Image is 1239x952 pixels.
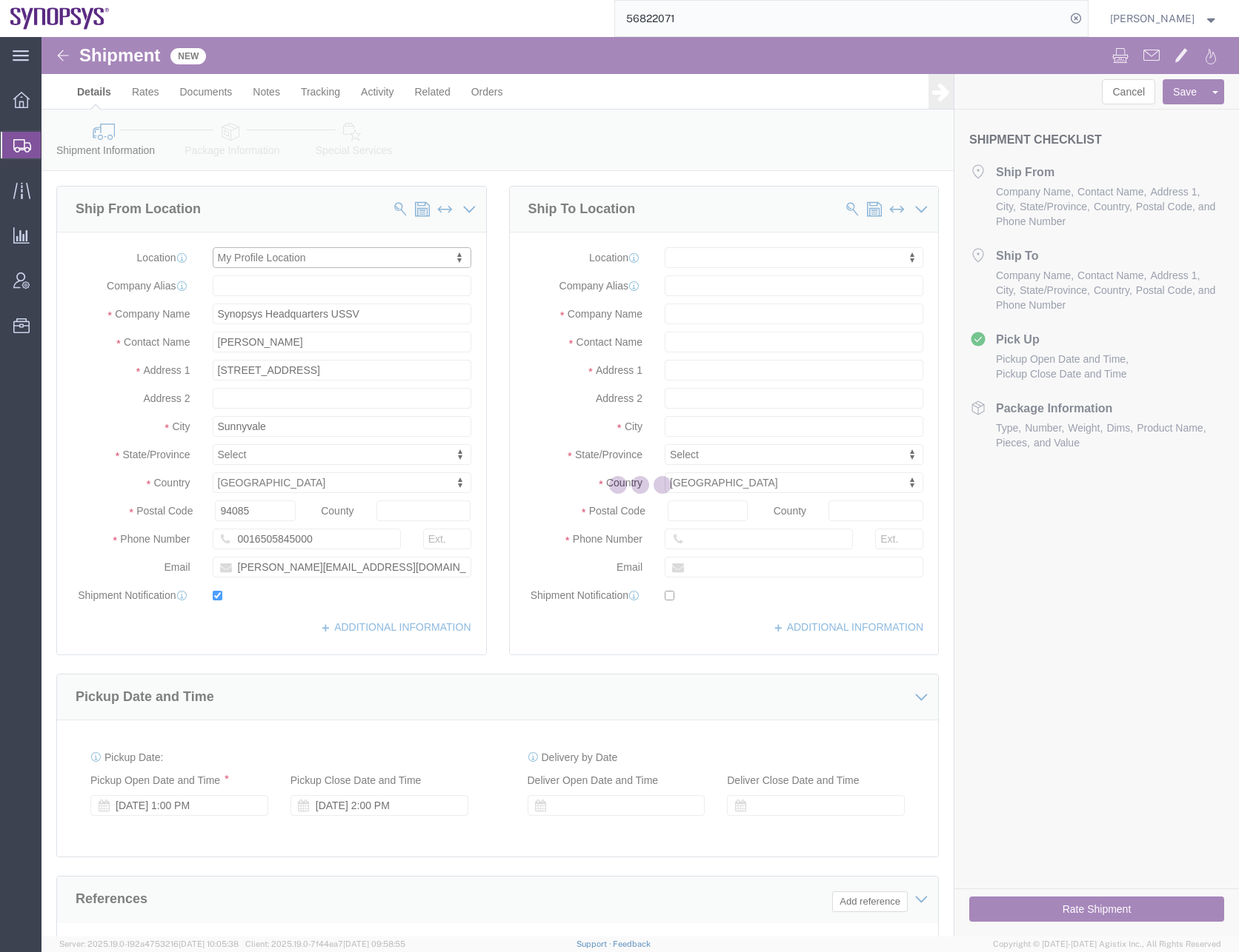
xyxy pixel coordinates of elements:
span: Copyright © [DATE]-[DATE] Agistix Inc., All Rights Reserved [993,938,1221,951]
a: Feedback [613,939,651,948]
button: [PERSON_NAME] [1109,10,1219,27]
span: [DATE] 10:05:38 [179,939,239,948]
span: Rafael Chacon [1110,10,1195,27]
span: Client: 2025.19.0-7f44ea7 [245,939,405,948]
a: Support [577,939,614,948]
input: Search for shipment number, reference number [615,1,1066,36]
img: logo [10,7,110,30]
span: Server: 2025.19.0-192a4753216 [59,939,239,948]
span: [DATE] 09:58:55 [343,939,405,948]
